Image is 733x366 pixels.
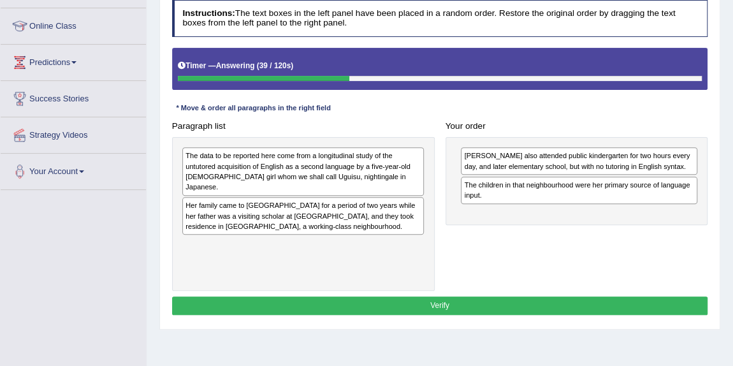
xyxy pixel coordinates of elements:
[178,62,293,70] h5: Timer —
[257,61,259,70] b: (
[1,81,146,113] a: Success Stories
[1,154,146,186] a: Your Account
[1,8,146,40] a: Online Class
[461,147,697,175] div: [PERSON_NAME] also attended public kindergarten for two hours every day, and later elementary sch...
[461,177,697,204] div: The children in that neighbourhood were her primary source of language input.
[172,122,435,131] h4: Paragraph list
[182,197,424,235] div: Her family came to [GEOGRAPHIC_DATA] for a period of two years while her father was a visiting sc...
[182,8,235,18] b: Instructions:
[259,61,291,70] b: 39 / 120s
[172,296,708,315] button: Verify
[1,45,146,77] a: Predictions
[446,122,708,131] h4: Your order
[172,103,335,114] div: * Move & order all paragraphs in the right field
[1,117,146,149] a: Strategy Videos
[216,61,255,70] b: Answering
[182,147,424,195] div: The data to be reported here come from a longitudinal study of the untutored acquisition of Engli...
[291,61,293,70] b: )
